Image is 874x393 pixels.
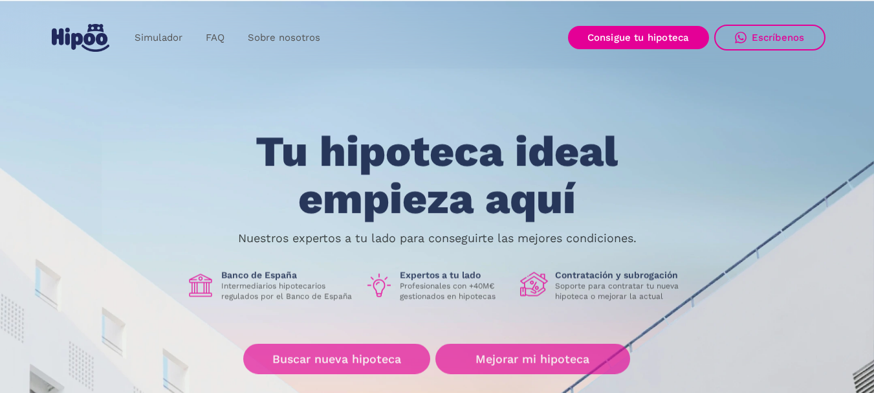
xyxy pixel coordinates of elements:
[400,269,510,281] h1: Expertos a tu lado
[555,269,688,281] h1: Contratación y subrogación
[400,281,510,302] p: Profesionales con +40M€ gestionados en hipotecas
[191,129,682,223] h1: Tu hipoteca ideal empieza aquí
[49,19,113,57] a: home
[435,344,630,374] a: Mejorar mi hipoteca
[243,344,430,374] a: Buscar nueva hipoteca
[555,281,688,302] p: Soporte para contratar tu nueva hipoteca o mejorar la actual
[123,25,194,51] a: Simulador
[714,25,825,51] a: Escríbenos
[752,32,805,43] div: Escríbenos
[568,26,709,49] a: Consigue tu hipoteca
[221,269,355,281] h1: Banco de España
[194,25,236,51] a: FAQ
[236,25,332,51] a: Sobre nosotros
[238,233,637,243] p: Nuestros expertos a tu lado para conseguirte las mejores condiciones.
[221,281,355,302] p: Intermediarios hipotecarios regulados por el Banco de España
